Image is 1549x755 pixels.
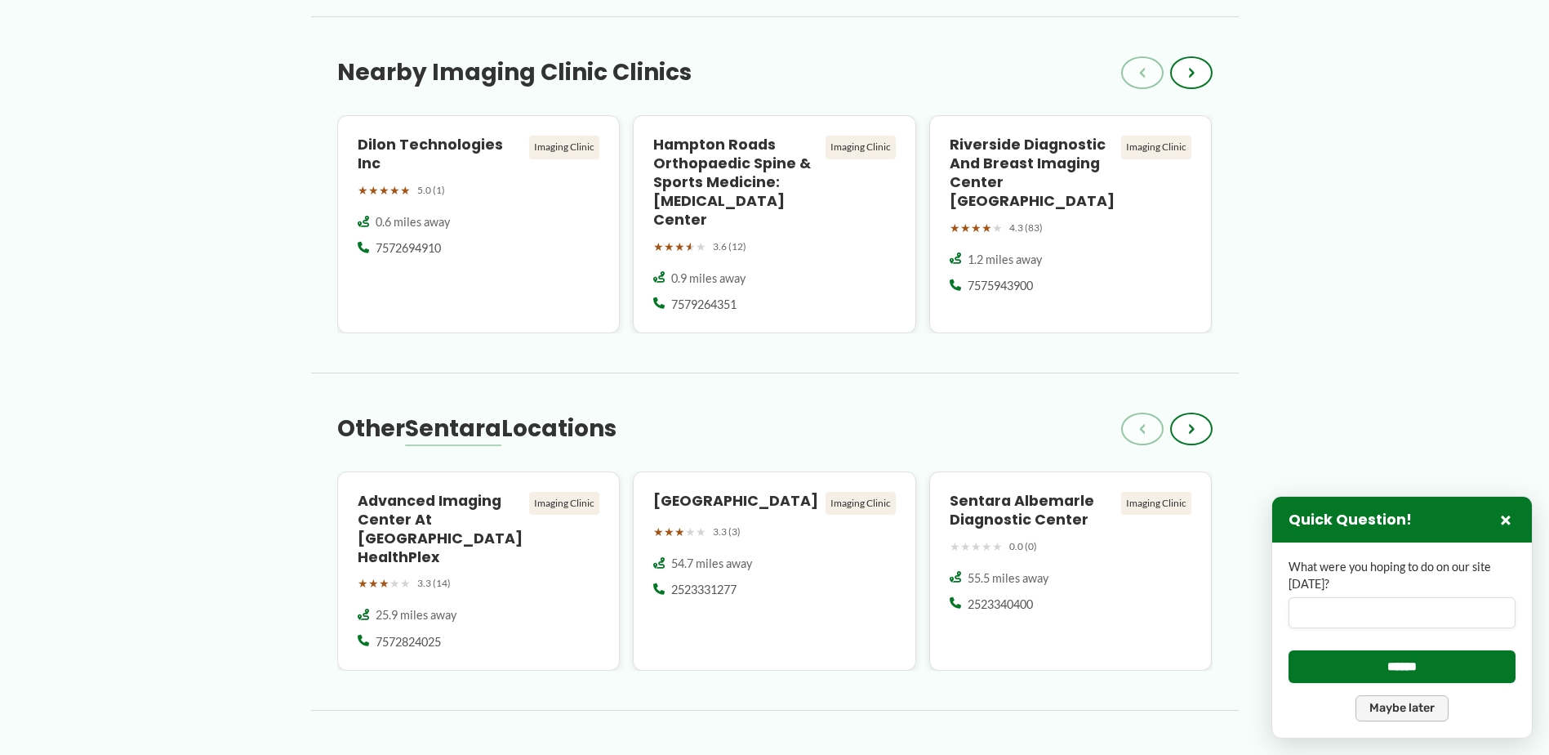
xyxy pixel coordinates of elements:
span: ★ [389,180,400,201]
span: 4.3 (83) [1009,219,1043,237]
a: [GEOGRAPHIC_DATA] Imaging Clinic ★★★★★ 3.3 (3) 54.7 miles away 2523331277 [633,471,916,671]
span: › [1188,63,1195,83]
span: ★ [674,521,685,543]
h3: Quick Question! [1289,511,1412,529]
span: ★ [960,217,971,239]
span: 1.2 miles away [968,252,1042,268]
a: Riverside Diagnostic and Breast Imaging Center [GEOGRAPHIC_DATA] Imaging Clinic ★★★★★ 4.3 (83) 1.... [929,115,1213,333]
span: ★ [971,217,981,239]
span: ★ [358,573,368,594]
button: ‹ [1121,413,1164,445]
span: ★ [379,573,389,594]
span: ★ [971,536,981,557]
span: 0.9 miles away [671,270,746,287]
span: ★ [992,536,1003,557]
span: 5.0 (1) [417,181,445,199]
h3: Other Locations [337,414,616,444]
a: Hampton Roads Orthopaedic Spine & Sports Medicine: [MEDICAL_DATA] Center Imaging Clinic ★★★★★ 3.6... [633,115,916,333]
div: Imaging Clinic [529,492,599,515]
div: Imaging Clinic [1121,136,1191,159]
span: ★ [358,180,368,201]
span: 0.0 (0) [1009,538,1037,556]
h4: Riverside Diagnostic and Breast Imaging Center [GEOGRAPHIC_DATA] [950,136,1115,210]
span: ★ [368,573,379,594]
span: ★ [653,236,664,257]
button: Maybe later [1355,695,1449,721]
span: 54.7 miles away [671,556,752,572]
span: ★ [685,236,696,257]
span: 2523331277 [671,582,737,598]
span: ★ [674,236,685,257]
span: ★ [664,521,674,543]
span: Sentara [405,413,501,445]
button: › [1170,56,1213,89]
span: ★ [696,236,706,257]
span: ★ [981,217,992,239]
button: Close [1496,510,1516,529]
span: ★ [950,536,960,557]
span: 25.9 miles away [376,607,456,623]
span: ★ [992,217,1003,239]
label: What were you hoping to do on our site [DATE]? [1289,559,1516,592]
div: Imaging Clinic [1121,492,1191,515]
span: ‹ [1139,419,1146,439]
span: 7572824025 [376,634,441,650]
span: › [1188,419,1195,439]
span: ★ [960,536,971,557]
h4: Hampton Roads Orthopaedic Spine & Sports Medicine: [MEDICAL_DATA] Center [653,136,819,229]
span: ★ [400,573,411,594]
span: ★ [368,180,379,201]
a: Dilon Technologies Inc Imaging Clinic ★★★★★ 5.0 (1) 0.6 miles away 7572694910 [337,115,621,333]
span: ★ [389,573,400,594]
span: 0.6 miles away [376,214,450,230]
span: 7572694910 [376,240,441,257]
h4: Sentara Albemarle Diagnostic Center [950,492,1115,529]
button: › [1170,413,1213,445]
h4: Dilon Technologies Inc [358,136,523,173]
div: Imaging Clinic [529,136,599,159]
a: Advanced Imaging Center at [GEOGRAPHIC_DATA] HealthPlex Imaging Clinic ★★★★★ 3.3 (14) 25.9 miles ... [337,471,621,671]
span: ★ [653,521,664,543]
h4: [GEOGRAPHIC_DATA] [653,492,819,511]
span: 3.3 (3) [713,523,741,541]
span: ★ [685,521,696,543]
div: Imaging Clinic [826,492,896,515]
span: ‹ [1139,63,1146,83]
span: ★ [664,236,674,257]
div: Imaging Clinic [826,136,896,159]
h4: Advanced Imaging Center at [GEOGRAPHIC_DATA] HealthPlex [358,492,523,566]
span: ★ [981,536,992,557]
h3: Nearby Imaging Clinic Clinics [337,58,692,87]
span: 3.3 (14) [417,574,451,592]
a: Sentara Albemarle Diagnostic Center Imaging Clinic ★★★★★ 0.0 (0) 55.5 miles away 2523340400 [929,471,1213,671]
button: ‹ [1121,56,1164,89]
span: ★ [696,521,706,543]
span: 7579264351 [671,297,737,313]
span: 3.6 (12) [713,238,746,256]
span: ★ [379,180,389,201]
span: 55.5 miles away [968,570,1048,587]
span: 2523340400 [968,596,1033,613]
span: ★ [400,180,411,201]
span: ★ [950,217,960,239]
span: 7575943900 [968,278,1033,294]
